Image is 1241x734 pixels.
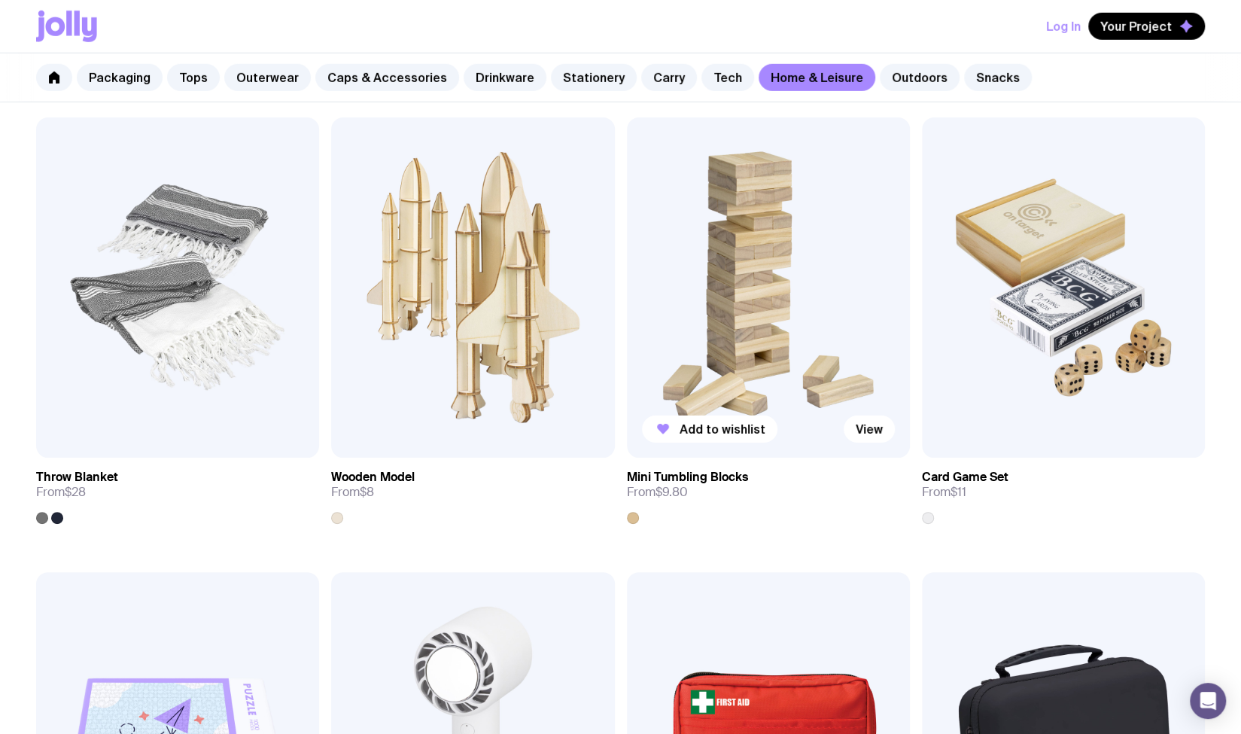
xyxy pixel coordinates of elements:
[627,485,688,500] span: From
[680,422,765,437] span: Add to wishlist
[36,485,86,500] span: From
[167,64,220,91] a: Tops
[844,416,895,443] a: View
[315,64,459,91] a: Caps & Accessories
[642,416,777,443] button: Add to wishlist
[627,458,910,524] a: Mini Tumbling BlocksFrom$9.80
[701,64,754,91] a: Tech
[922,458,1205,524] a: Card Game SetFrom$11
[331,485,374,500] span: From
[964,64,1032,91] a: Snacks
[36,458,319,524] a: Throw BlanketFrom$28
[360,484,374,500] span: $8
[224,64,311,91] a: Outerwear
[655,484,688,500] span: $9.80
[880,64,960,91] a: Outdoors
[1088,13,1205,40] button: Your Project
[77,64,163,91] a: Packaging
[331,458,614,524] a: Wooden ModelFrom$8
[641,64,697,91] a: Carry
[1046,13,1081,40] button: Log In
[922,485,966,500] span: From
[65,484,86,500] span: $28
[464,64,546,91] a: Drinkware
[759,64,875,91] a: Home & Leisure
[551,64,637,91] a: Stationery
[1100,19,1172,34] span: Your Project
[951,484,966,500] span: $11
[1190,683,1226,719] div: Open Intercom Messenger
[331,470,415,485] h3: Wooden Model
[36,470,118,485] h3: Throw Blanket
[922,470,1008,485] h3: Card Game Set
[627,470,748,485] h3: Mini Tumbling Blocks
